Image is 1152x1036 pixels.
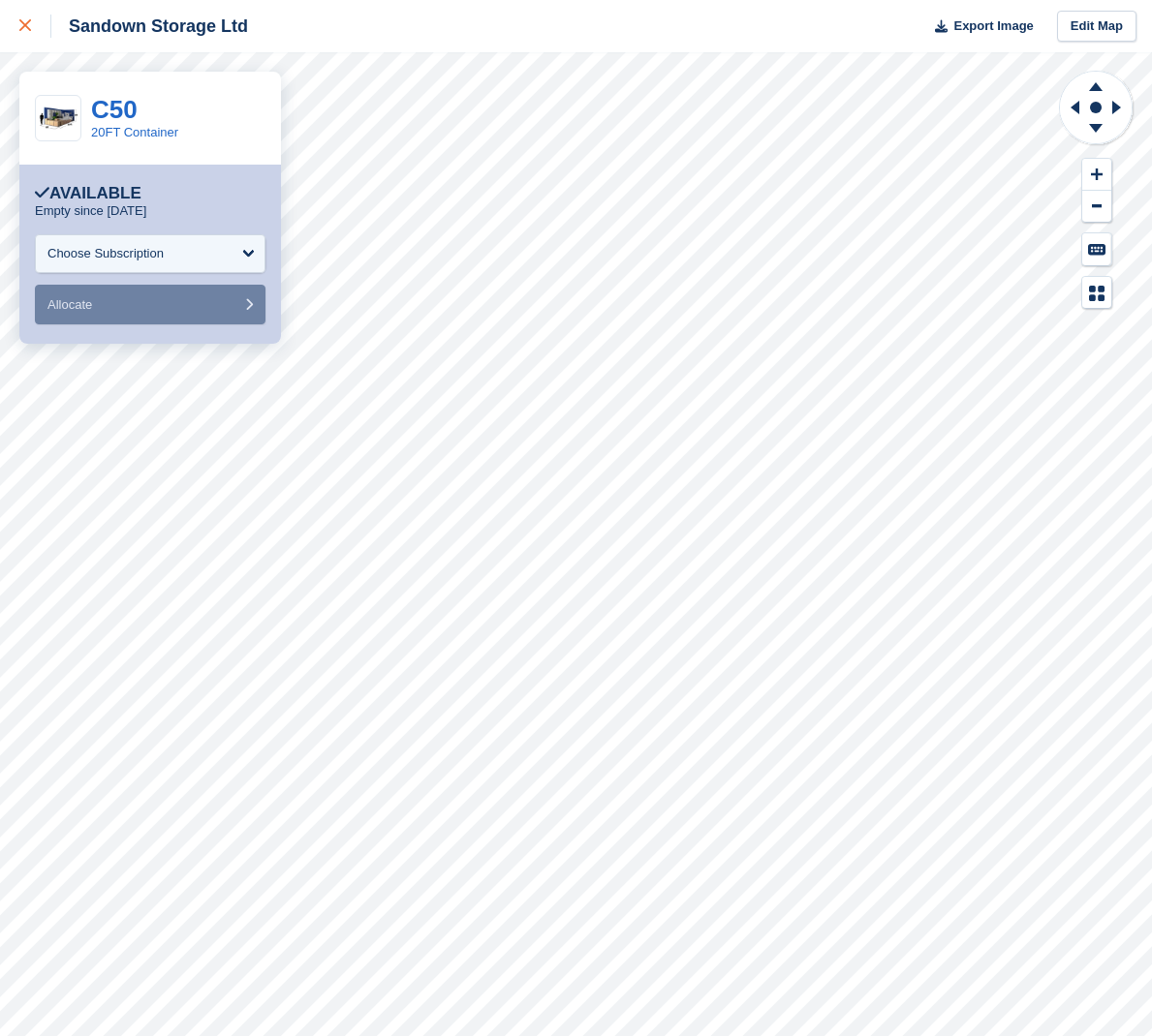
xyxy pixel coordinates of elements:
[51,15,248,38] div: Sandown Storage Ltd
[47,244,164,263] div: Choose Subscription
[923,11,1034,43] button: Export Image
[1057,11,1136,43] a: Edit Map
[1082,159,1111,191] button: Zoom In
[1082,191,1111,223] button: Zoom Out
[1082,233,1111,265] button: Keyboard Shortcuts
[36,102,80,136] img: 20-ft-container.jpg
[35,285,265,324] button: Allocate
[953,16,1033,36] span: Export Image
[91,125,178,139] a: 20FT Container
[1082,277,1111,309] button: Map Legend
[35,184,141,203] div: Available
[35,203,146,219] p: Empty since [DATE]
[91,95,138,124] a: C50
[47,297,92,312] span: Allocate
